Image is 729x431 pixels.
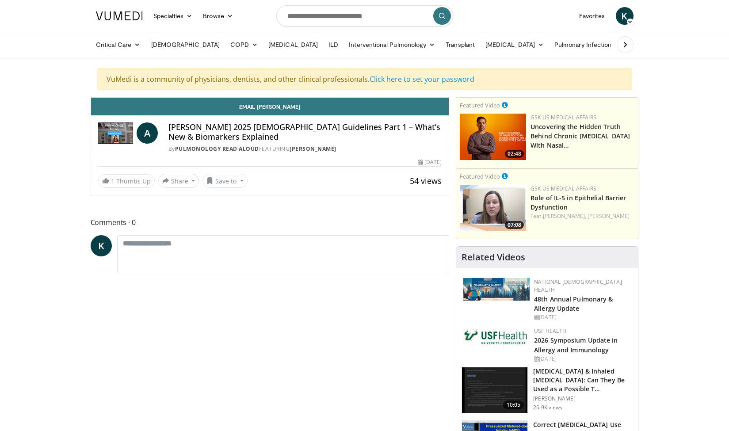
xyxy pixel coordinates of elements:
[462,252,525,263] h4: Related Videos
[98,122,133,144] img: Pulmonology Read Aloud
[146,36,225,53] a: [DEMOGRAPHIC_DATA]
[168,145,442,153] div: By FEATURING
[480,36,549,53] a: [MEDICAL_DATA]
[91,36,146,53] a: Critical Care
[460,114,526,160] a: 02:48
[505,221,524,229] span: 07:08
[462,367,527,413] img: 37481b79-d16e-4fea-85a1-c1cf910aa164.150x105_q85_crop-smart_upscale.jpg
[290,145,336,153] a: [PERSON_NAME]
[531,194,626,211] a: Role of IL-5 in Epithelial Barrier Dysfunction
[531,212,634,220] div: Feat.
[534,336,618,354] a: 2026 Symposium Update in Allergy and Immunology
[460,185,526,231] a: 07:08
[463,327,530,347] img: 6ba8804a-8538-4002-95e7-a8f8012d4a11.png.150x105_q85_autocrop_double_scale_upscale_version-0.2.jpg
[410,175,442,186] span: 54 views
[276,5,453,27] input: Search topics, interventions
[158,174,199,188] button: Share
[97,68,632,90] div: VuMedi is a community of physicians, dentists, and other clinical professionals.
[533,404,562,411] p: 26.9K views
[344,36,440,53] a: Interventional Pulmonology
[370,74,474,84] a: Click here to set your password
[175,145,259,153] a: Pulmonology Read Aloud
[533,395,633,402] p: [PERSON_NAME]
[168,122,442,141] h4: [PERSON_NAME] 2025 [DEMOGRAPHIC_DATA] Guidelines Part 1 – What’s New & Biomarkers Explained
[91,235,112,256] a: K
[91,217,450,228] span: Comments 0
[588,212,630,220] a: [PERSON_NAME]
[549,36,626,53] a: Pulmonary Infection
[531,122,630,149] a: Uncovering the Hidden Truth Behind Chronic [MEDICAL_DATA] With Nasal…
[534,355,631,363] div: [DATE]
[323,36,344,53] a: ILD
[263,36,323,53] a: [MEDICAL_DATA]
[137,122,158,144] a: A
[440,36,480,53] a: Transplant
[505,150,524,158] span: 02:48
[503,400,524,409] span: 10:05
[202,174,248,188] button: Save to
[534,327,566,335] a: USF Health
[96,11,143,20] img: VuMedi Logo
[616,7,634,25] a: K
[91,98,449,115] a: Email [PERSON_NAME]
[462,367,633,414] a: 10:05 [MEDICAL_DATA] & Inhaled [MEDICAL_DATA]: Can They Be Used as a Possible T… [PERSON_NAME] 26...
[460,185,526,231] img: 83368e75-cbec-4bae-ae28-7281c4be03a9.png.150x105_q85_crop-smart_upscale.jpg
[533,367,633,393] h3: [MEDICAL_DATA] & Inhaled [MEDICAL_DATA]: Can They Be Used as a Possible T…
[463,278,530,301] img: b90f5d12-84c1-472e-b843-5cad6c7ef911.jpg.150x105_q85_autocrop_double_scale_upscale_version-0.2.jpg
[460,101,500,109] small: Featured Video
[534,278,622,294] a: National [DEMOGRAPHIC_DATA] Health
[98,174,155,188] a: 1 Thumbs Up
[533,420,621,429] h3: Correct [MEDICAL_DATA] Use
[418,158,442,166] div: [DATE]
[531,114,596,121] a: GSK US Medical Affairs
[198,7,238,25] a: Browse
[225,36,263,53] a: COPD
[531,185,596,192] a: GSK US Medical Affairs
[460,172,500,180] small: Featured Video
[111,177,115,185] span: 1
[534,313,631,321] div: [DATE]
[574,7,611,25] a: Favorites
[148,7,198,25] a: Specialties
[460,114,526,160] img: d04c7a51-d4f2-46f9-936f-c139d13e7fbe.png.150x105_q85_crop-smart_upscale.png
[543,212,586,220] a: [PERSON_NAME],
[534,295,613,313] a: 48th Annual Pulmonary & Allergy Update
